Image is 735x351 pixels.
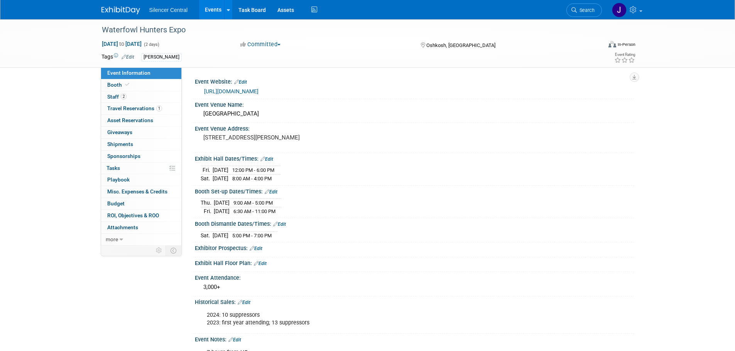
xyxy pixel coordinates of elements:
span: Attachments [107,224,138,230]
td: Thu. [201,199,214,207]
td: Fri. [201,207,214,215]
a: [URL][DOMAIN_NAME] [204,88,259,94]
img: Format-Inperson.png [608,41,616,47]
span: Playbook [107,176,130,183]
span: ROI, Objectives & ROO [107,212,159,218]
td: Tags [101,53,134,62]
button: Committed [238,40,284,49]
a: Attachments [101,222,181,233]
a: Event Information [101,67,181,79]
td: Sat. [201,175,213,183]
a: Asset Reservations [101,115,181,126]
td: [DATE] [213,175,228,183]
div: Event Format [556,40,636,52]
a: Tasks [101,163,181,174]
span: 9:00 AM - 5:00 PM [233,200,273,206]
span: 5:00 PM - 7:00 PM [232,233,272,238]
img: Jessica Crawford [612,3,627,17]
div: Waterfowl Hunters Expo [99,23,590,37]
div: Booth Set-up Dates/Times: [195,186,634,196]
span: Shipments [107,141,133,147]
div: Exhibitor Prospectus: [195,242,634,252]
a: Travel Reservations1 [101,103,181,114]
span: Budget [107,200,125,207]
span: Tasks [106,165,120,171]
span: Asset Reservations [107,117,153,123]
div: Exhibit Hall Dates/Times: [195,153,634,163]
a: Edit [228,337,241,343]
div: Event Rating [614,53,635,57]
span: Sponsorships [107,153,140,159]
span: to [118,41,125,47]
a: Playbook [101,174,181,186]
div: In-Person [617,42,635,47]
a: Edit [238,300,250,305]
a: Booth [101,79,181,91]
span: Event Information [107,70,150,76]
a: Budget [101,198,181,210]
td: [DATE] [213,166,228,175]
a: Sponsorships [101,151,181,162]
i: Booth reservation complete [125,82,129,87]
td: Personalize Event Tab Strip [152,245,166,255]
div: Event Attendance: [195,272,634,282]
div: Event Notes: [195,334,634,344]
a: Edit [273,222,286,227]
div: [PERSON_NAME] [141,53,182,61]
span: Travel Reservations [107,105,162,111]
div: Event Website: [195,76,634,86]
span: 6:30 AM - 11:00 PM [233,208,275,214]
td: Sat. [201,231,213,239]
div: 3,000+ [201,281,628,293]
div: 2024: 10 suppressors 2023: first year attending; 13 suppressors [201,307,549,331]
td: [DATE] [214,207,230,215]
a: Edit [265,189,277,195]
a: Staff2 [101,91,181,103]
span: (2 days) [143,42,159,47]
td: Fri. [201,166,213,175]
span: more [106,236,118,242]
pre: [STREET_ADDRESS][PERSON_NAME] [203,134,369,141]
td: [DATE] [213,231,228,239]
a: Shipments [101,139,181,150]
div: Historical Sales: [195,296,634,306]
div: Booth Dismantle Dates/Times: [195,218,634,228]
a: Giveaways [101,127,181,138]
span: Booth [107,82,131,88]
img: ExhibitDay [101,7,140,14]
span: Giveaways [107,129,132,135]
td: Toggle Event Tabs [166,245,181,255]
a: Edit [122,54,134,60]
span: 1 [156,106,162,111]
div: Event Venue Name: [195,99,634,109]
a: more [101,234,181,245]
span: Staff [107,94,127,100]
td: [DATE] [214,199,230,207]
span: Search [577,7,595,13]
div: Event Venue Address: [195,123,634,133]
span: Oshkosh, [GEOGRAPHIC_DATA] [426,42,495,48]
a: Misc. Expenses & Credits [101,186,181,198]
a: Search [566,3,602,17]
span: [DATE] [DATE] [101,40,142,47]
span: Misc. Expenses & Credits [107,188,167,195]
a: Edit [250,246,262,251]
span: Silencer Central [149,7,188,13]
span: 8:00 AM - 4:00 PM [232,176,272,181]
a: Edit [234,79,247,85]
a: Edit [260,156,273,162]
a: Edit [254,261,267,266]
div: [GEOGRAPHIC_DATA] [201,108,628,120]
div: Exhibit Hall Floor Plan: [195,257,634,267]
span: 12:00 PM - 6:00 PM [232,167,274,173]
a: ROI, Objectives & ROO [101,210,181,222]
span: 2 [121,94,127,99]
